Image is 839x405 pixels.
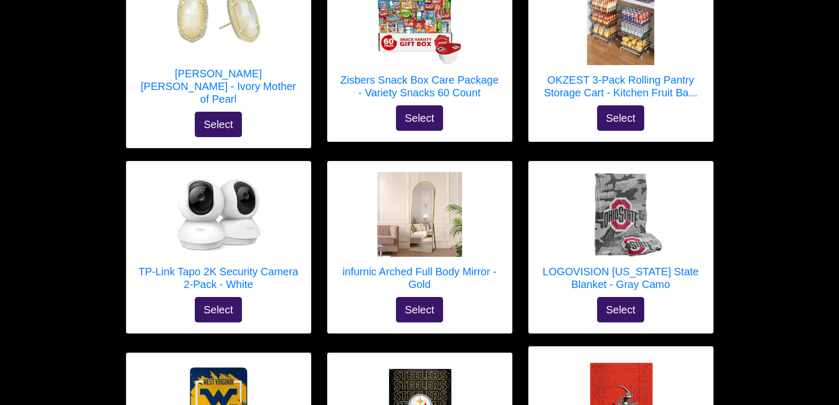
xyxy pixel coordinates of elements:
[137,172,300,297] a: TP-Link Tapo 2K Security Camera 2-Pack - White TP-Link Tapo 2K Security Camera 2-Pack - White
[539,172,702,297] a: LOGOVISION Ohio State Blanket - Gray Camo LOGOVISION [US_STATE] State Blanket - Gray Camo
[396,105,444,131] button: Select
[137,265,300,291] h5: TP-Link Tapo 2K Security Camera 2-Pack - White
[137,67,300,105] h5: [PERSON_NAME] [PERSON_NAME] - Ivory Mother of Pearl
[597,105,645,131] button: Select
[338,265,501,291] h5: infurnic Arched Full Body Mirror - Gold
[396,297,444,322] button: Select
[176,172,261,257] img: TP-Link Tapo 2K Security Camera 2-Pack - White
[539,74,702,99] h5: OKZEST 3-Pack Rolling Pantry Storage Cart - Kitchen Fruit Ba...
[338,74,501,99] h5: Zisbers Snack Box Care Package - Variety Snacks 60 Count
[579,172,663,257] img: LOGOVISION Ohio State Blanket - Gray Camo
[377,172,462,257] img: infurnic Arched Full Body Mirror - Gold
[597,297,645,322] button: Select
[195,297,242,322] button: Select
[338,172,501,297] a: infurnic Arched Full Body Mirror - Gold infurnic Arched Full Body Mirror - Gold
[539,265,702,291] h5: LOGOVISION [US_STATE] State Blanket - Gray Camo
[195,112,242,137] button: Select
